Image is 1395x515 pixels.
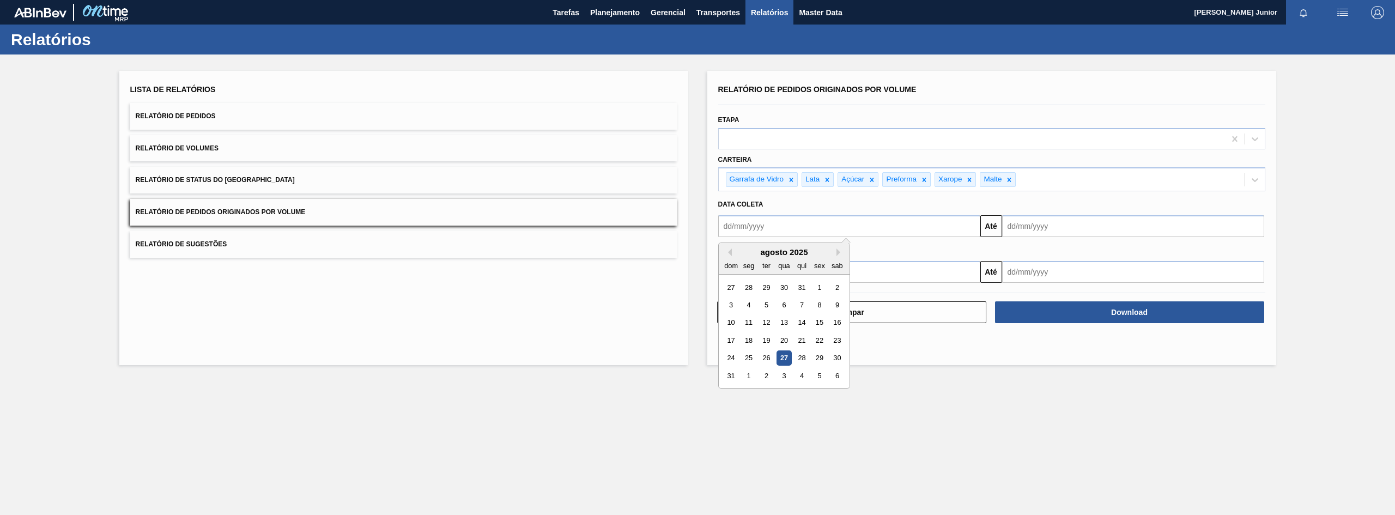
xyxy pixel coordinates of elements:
[829,351,844,366] div: Choose sábado, 30 de agosto de 2025
[726,173,786,186] div: Garrafa de Vidro
[838,173,866,186] div: Açúcar
[829,258,844,273] div: sab
[136,208,306,216] span: Relatório de Pedidos Originados por Volume
[724,280,738,295] div: Choose domingo, 27 de julho de 2025
[995,301,1264,323] button: Download
[136,240,227,248] span: Relatório de Sugestões
[829,298,844,312] div: Choose sábado, 9 de agosto de 2025
[1002,261,1264,283] input: dd/mm/yyyy
[1371,6,1384,19] img: Logout
[751,6,788,19] span: Relatórios
[590,6,640,19] span: Planejamento
[741,368,756,383] div: Choose segunda-feira, 1 de setembro de 2025
[718,201,763,208] span: Data coleta
[718,116,739,124] label: Etapa
[1002,215,1264,237] input: dd/mm/yyyy
[741,280,756,295] div: Choose segunda-feira, 28 de julho de 2025
[724,298,738,312] div: Choose domingo, 3 de agosto de 2025
[777,280,791,295] div: Choose quarta-feira, 30 de julho de 2025
[130,85,216,94] span: Lista de Relatórios
[717,301,986,323] button: Limpar
[829,280,844,295] div: Choose sábado, 2 de agosto de 2025
[136,112,216,120] span: Relatório de Pedidos
[777,368,791,383] div: Choose quarta-feira, 3 de setembro de 2025
[794,368,809,383] div: Choose quinta-feira, 4 de setembro de 2025
[794,298,809,312] div: Choose quinta-feira, 7 de agosto de 2025
[759,333,773,348] div: Choose terça-feira, 19 de agosto de 2025
[741,333,756,348] div: Choose segunda-feira, 18 de agosto de 2025
[794,316,809,330] div: Choose quinta-feira, 14 de agosto de 2025
[130,231,677,258] button: Relatório de Sugestões
[759,316,773,330] div: Choose terça-feira, 12 de agosto de 2025
[14,8,66,17] img: TNhmsLtSVTkK8tSr43FrP2fwEKptu5GPRR3wAAAABJRU5ErkJggg==
[130,135,677,162] button: Relatório de Volumes
[759,280,773,295] div: Choose terça-feira, 29 de julho de 2025
[724,258,738,273] div: dom
[741,316,756,330] div: Choose segunda-feira, 11 de agosto de 2025
[718,215,980,237] input: dd/mm/yyyy
[883,173,918,186] div: Preforma
[935,173,964,186] div: Xarope
[651,6,686,19] span: Gerencial
[829,333,844,348] div: Choose sábado, 23 de agosto de 2025
[777,298,791,312] div: Choose quarta-feira, 6 de agosto de 2025
[724,368,738,383] div: Choose domingo, 31 de agosto de 2025
[719,247,850,257] div: agosto 2025
[777,333,791,348] div: Choose quarta-feira, 20 de agosto de 2025
[718,156,752,163] label: Carteira
[130,199,677,226] button: Relatório de Pedidos Originados por Volume
[724,249,732,256] button: Previous Month
[741,351,756,366] div: Choose segunda-feira, 25 de agosto de 2025
[812,316,827,330] div: Choose sexta-feira, 15 de agosto de 2025
[812,351,827,366] div: Choose sexta-feira, 29 de agosto de 2025
[812,333,827,348] div: Choose sexta-feira, 22 de agosto de 2025
[829,368,844,383] div: Choose sábado, 6 de setembro de 2025
[980,173,1003,186] div: Malte
[759,351,773,366] div: Choose terça-feira, 26 de agosto de 2025
[718,85,917,94] span: Relatório de Pedidos Originados por Volume
[1336,6,1349,19] img: userActions
[802,173,821,186] div: Lata
[130,103,677,130] button: Relatório de Pedidos
[1286,5,1321,20] button: Notificações
[980,215,1002,237] button: Até
[724,351,738,366] div: Choose domingo, 24 de agosto de 2025
[777,316,791,330] div: Choose quarta-feira, 13 de agosto de 2025
[696,6,740,19] span: Transportes
[553,6,579,19] span: Tarefas
[741,298,756,312] div: Choose segunda-feira, 4 de agosto de 2025
[794,258,809,273] div: qui
[136,176,295,184] span: Relatório de Status do [GEOGRAPHIC_DATA]
[812,280,827,295] div: Choose sexta-feira, 1 de agosto de 2025
[794,280,809,295] div: Choose quinta-feira, 31 de julho de 2025
[724,316,738,330] div: Choose domingo, 10 de agosto de 2025
[812,298,827,312] div: Choose sexta-feira, 8 de agosto de 2025
[829,316,844,330] div: Choose sábado, 16 de agosto de 2025
[759,298,773,312] div: Choose terça-feira, 5 de agosto de 2025
[980,261,1002,283] button: Até
[759,258,773,273] div: ter
[794,351,809,366] div: Choose quinta-feira, 28 de agosto de 2025
[794,333,809,348] div: Choose quinta-feira, 21 de agosto de 2025
[130,167,677,193] button: Relatório de Status do [GEOGRAPHIC_DATA]
[724,333,738,348] div: Choose domingo, 17 de agosto de 2025
[11,33,204,46] h1: Relatórios
[836,249,844,256] button: Next Month
[777,351,791,366] div: Choose quarta-feira, 27 de agosto de 2025
[799,6,842,19] span: Master Data
[812,368,827,383] div: Choose sexta-feira, 5 de setembro de 2025
[759,368,773,383] div: Choose terça-feira, 2 de setembro de 2025
[812,258,827,273] div: sex
[136,144,219,152] span: Relatório de Volumes
[722,278,846,385] div: month 2025-08
[777,258,791,273] div: qua
[741,258,756,273] div: seg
